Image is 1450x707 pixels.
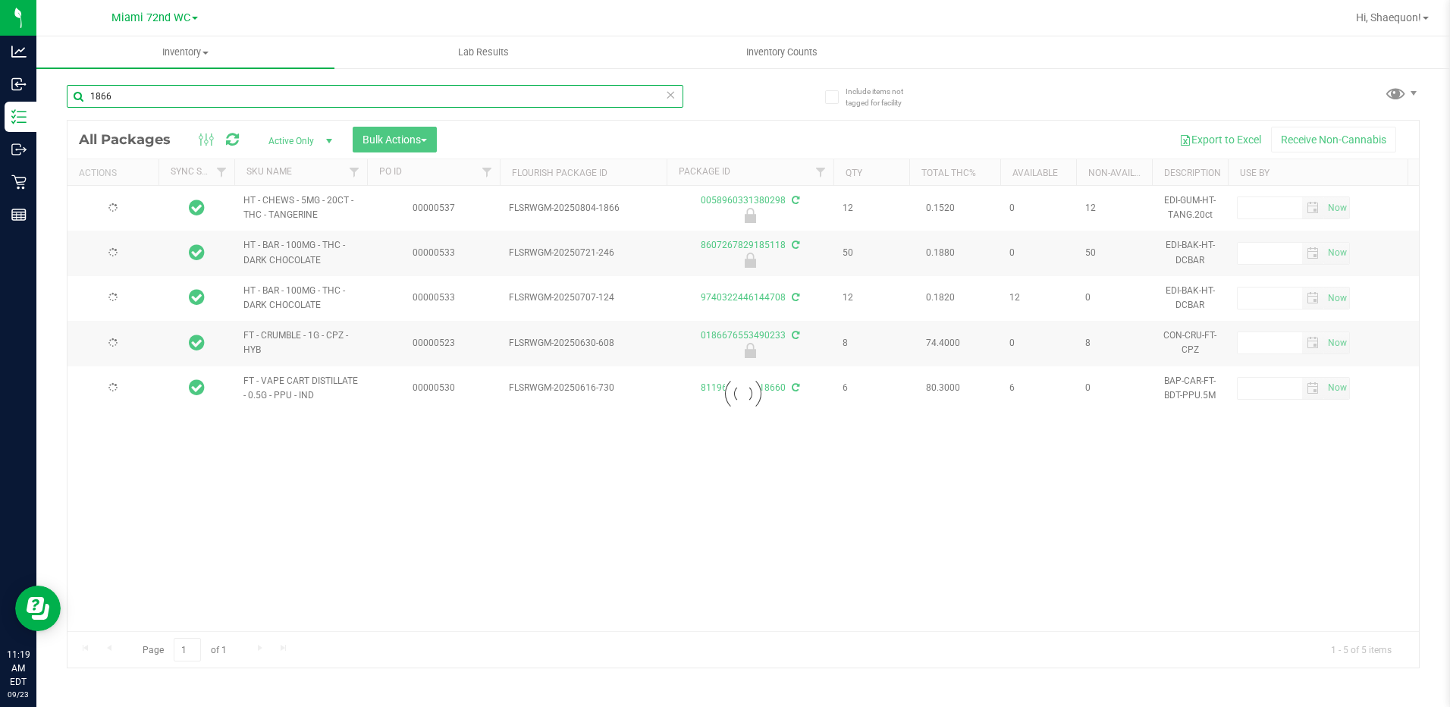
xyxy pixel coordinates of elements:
[7,648,30,689] p: 11:19 AM EDT
[11,44,27,59] inline-svg: Analytics
[846,86,921,108] span: Include items not tagged for facility
[666,85,676,105] span: Clear
[11,207,27,222] inline-svg: Reports
[11,142,27,157] inline-svg: Outbound
[11,109,27,124] inline-svg: Inventory
[11,77,27,92] inline-svg: Inbound
[11,174,27,190] inline-svg: Retail
[633,36,931,68] a: Inventory Counts
[726,46,838,59] span: Inventory Counts
[36,36,334,68] a: Inventory
[111,11,190,24] span: Miami 72nd WC
[36,46,334,59] span: Inventory
[7,689,30,700] p: 09/23
[438,46,529,59] span: Lab Results
[1356,11,1421,24] span: Hi, Shaequon!
[67,85,683,108] input: Search Package ID, Item Name, SKU, Lot or Part Number...
[334,36,632,68] a: Lab Results
[15,586,61,631] iframe: Resource center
